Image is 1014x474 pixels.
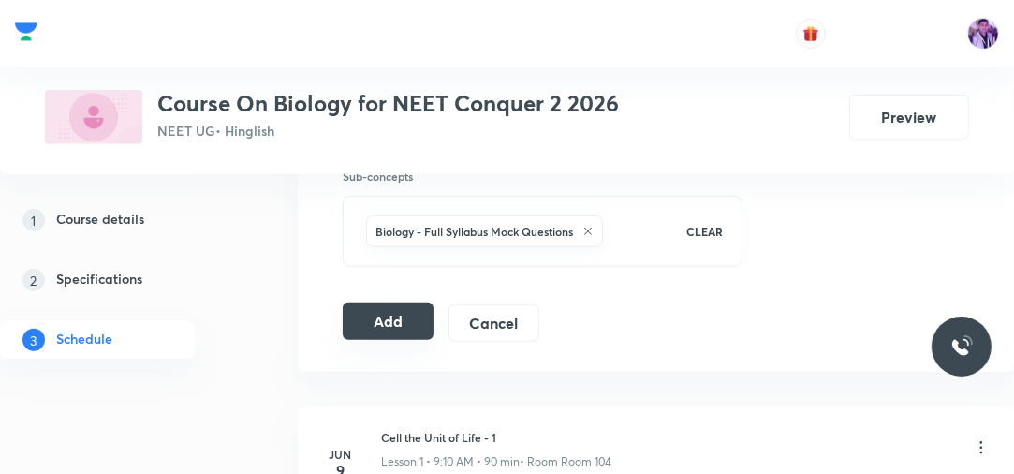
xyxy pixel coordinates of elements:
[802,25,819,42] img: avatar
[381,429,611,446] h6: Cell the Unit of Life - 1
[849,95,969,140] button: Preview
[45,90,142,144] img: FC7E9FF7-F571-41FE-967E-1DDDFF2D2A90_plus.png
[343,303,434,340] button: Add
[321,446,359,463] h6: Jun
[22,209,45,231] p: 1
[796,19,826,49] button: avatar
[343,168,742,185] h6: Sub-concepts
[448,304,539,342] button: Cancel
[520,453,611,470] p: • Room Room 104
[56,269,142,291] h5: Specifications
[157,121,619,141] p: NEET UG • Hinglish
[967,18,999,50] img: preeti Tripathi
[950,335,973,358] img: ttu
[381,453,520,470] p: Lesson 1 • 9:10 AM • 90 min
[15,18,37,51] a: Company Logo
[15,18,37,46] img: Company Logo
[375,223,573,240] h6: Biology - Full Syllabus Mock Questions
[22,269,45,291] p: 2
[56,209,144,231] h5: Course details
[22,329,45,351] p: 3
[157,90,619,117] h3: Course On Biology for NEET Conquer 2 2026
[686,223,723,240] p: CLEAR
[56,329,112,351] h5: Schedule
